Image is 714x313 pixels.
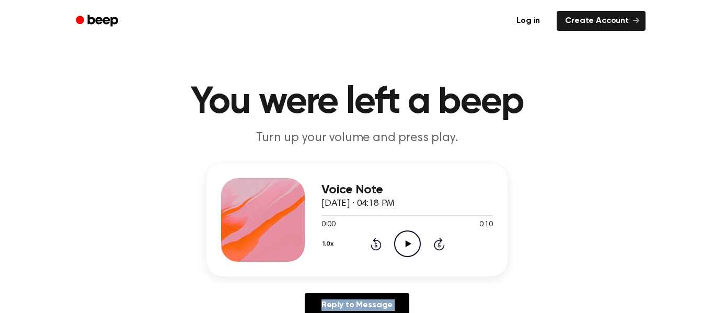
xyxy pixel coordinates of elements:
[557,11,646,31] a: Create Account
[321,183,493,197] h3: Voice Note
[479,219,493,230] span: 0:10
[68,11,128,31] a: Beep
[321,199,395,208] span: [DATE] · 04:18 PM
[321,219,335,230] span: 0:00
[156,130,558,147] p: Turn up your volume and press play.
[506,9,550,33] a: Log in
[321,235,337,253] button: 1.0x
[89,84,625,121] h1: You were left a beep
